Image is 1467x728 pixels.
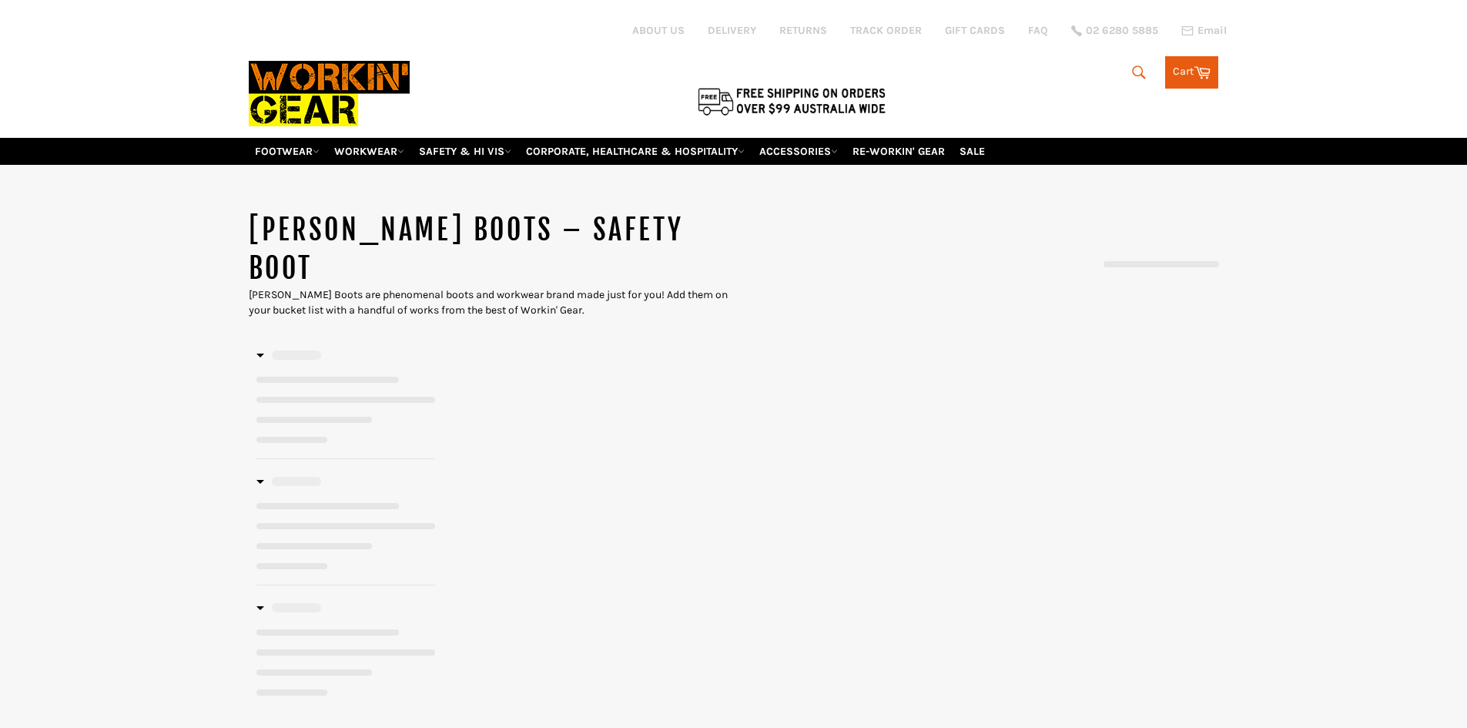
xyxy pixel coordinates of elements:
[1028,23,1048,38] a: FAQ
[953,138,991,165] a: SALE
[1197,25,1227,36] span: Email
[753,138,844,165] a: ACCESSORIES
[249,287,734,317] div: [PERSON_NAME] Boots are phenomenal boots and workwear brand made just for you! Add them on your b...
[1181,25,1227,37] a: Email
[1086,25,1158,36] span: 02 6280 5885
[1165,56,1218,89] a: Cart
[328,138,410,165] a: WORKWEAR
[249,138,326,165] a: FOOTWEAR
[520,138,751,165] a: CORPORATE, HEALTHCARE & HOSPITALITY
[846,138,951,165] a: RE-WORKIN' GEAR
[850,23,922,38] a: TRACK ORDER
[695,85,888,117] img: Flat $9.95 shipping Australia wide
[779,23,827,38] a: RETURNS
[1071,25,1158,36] a: 02 6280 5885
[249,50,410,137] img: Workin Gear leaders in Workwear, Safety Boots, PPE, Uniforms. Australia's No.1 in Workwear
[632,23,685,38] a: ABOUT US
[413,138,517,165] a: SAFETY & HI VIS
[708,23,756,38] a: DELIVERY
[249,211,734,287] h1: [PERSON_NAME] BOOTS – SAFETY BOOT
[945,23,1005,38] a: GIFT CARDS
